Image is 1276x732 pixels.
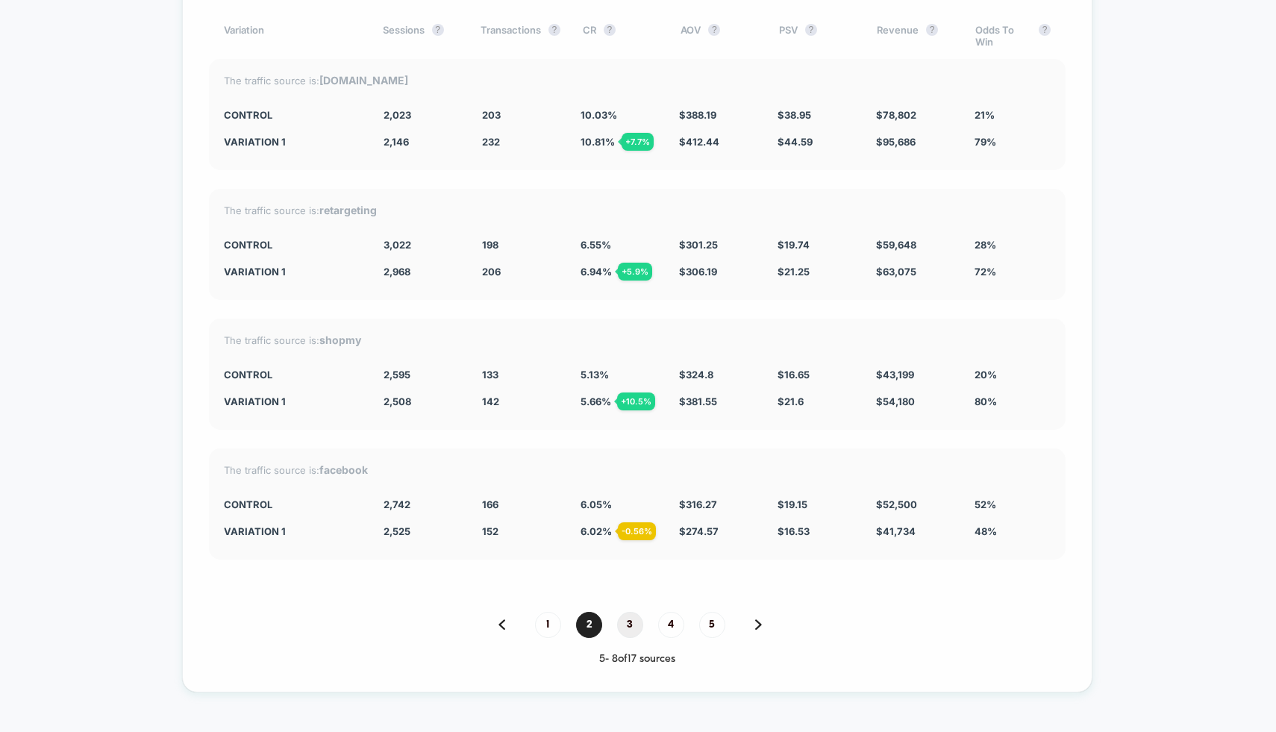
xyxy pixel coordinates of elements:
div: + 7.7 % [622,133,654,151]
div: AOV [681,24,756,48]
span: 4 [658,612,684,638]
div: 21% [975,109,1051,121]
span: $ 59,648 [876,239,916,251]
span: 2,742 [384,498,410,510]
div: 52% [975,498,1051,510]
span: 6.55 % [581,239,611,251]
span: $ 388.19 [679,109,716,121]
span: 6.05 % [581,498,612,510]
span: $ 412.44 [679,136,719,148]
div: Transactions [481,24,560,48]
span: 10.03 % [581,109,617,121]
div: Variation 1 [224,525,361,537]
span: 1 [535,612,561,638]
div: CR [583,24,658,48]
span: $ 38.95 [778,109,811,121]
div: Revenue [877,24,952,48]
span: 6.02 % [581,525,612,537]
span: 10.81 % [581,136,615,148]
div: Variation 1 [224,395,361,407]
span: 166 [482,498,498,510]
span: 203 [482,109,501,121]
div: 80% [975,395,1051,407]
div: CONTROL [224,239,361,251]
span: $ 21.6 [778,395,804,407]
strong: [DOMAIN_NAME] [319,74,408,87]
span: $ 41,734 [876,525,916,537]
span: 5.66 % [581,395,611,407]
div: Variation 1 [224,136,361,148]
button: ? [926,24,938,36]
span: 5 [699,612,725,638]
span: 2,023 [384,109,411,121]
span: $ 78,802 [876,109,916,121]
div: 5 - 8 of 17 sources [209,653,1066,666]
span: $ 19.15 [778,498,807,510]
div: 20% [975,369,1051,381]
div: 48% [975,525,1051,537]
span: $ 274.57 [679,525,719,537]
span: 2,595 [384,369,410,381]
div: 72% [975,266,1051,278]
span: $ 43,199 [876,369,914,381]
div: The traffic source is: [224,334,1051,346]
span: 2,508 [384,395,411,407]
div: PSV [779,24,854,48]
strong: shopmy [319,334,361,346]
span: $ 63,075 [876,266,916,278]
span: $ 95,686 [876,136,916,148]
div: CONTROL [224,109,361,121]
span: $ 52,500 [876,498,917,510]
span: $ 306.19 [679,266,717,278]
span: $ 21.25 [778,266,810,278]
span: 6.94 % [581,266,612,278]
span: 2,146 [384,136,409,148]
span: $ 16.65 [778,369,810,381]
div: Sessions [383,24,458,48]
span: 206 [482,266,501,278]
button: ? [548,24,560,36]
button: ? [432,24,444,36]
div: CONTROL [224,498,361,510]
button: ? [1039,24,1051,36]
span: $ 54,180 [876,395,915,407]
span: $ 16.53 [778,525,810,537]
div: Odds To Win [975,24,1051,48]
div: CONTROL [224,369,361,381]
div: The traffic source is: [224,74,1051,87]
button: ? [708,24,720,36]
span: $ 381.55 [679,395,717,407]
div: - 0.56 % [618,522,656,540]
div: The traffic source is: [224,204,1051,216]
span: 5.13 % [581,369,609,381]
span: 133 [482,369,498,381]
strong: retargeting [319,204,377,216]
span: $ 316.27 [679,498,717,510]
span: 3 [617,612,643,638]
div: + 5.9 % [618,263,652,281]
span: 232 [482,136,500,148]
img: pagination forward [755,619,762,630]
span: 2,525 [384,525,410,537]
div: The traffic source is: [224,463,1051,476]
span: 2 [576,612,602,638]
span: $ 19.74 [778,239,810,251]
button: ? [604,24,616,36]
strong: facebook [319,463,368,476]
button: ? [805,24,817,36]
div: Variation [224,24,360,48]
span: 152 [482,525,498,537]
span: $ 44.59 [778,136,813,148]
span: 3,022 [384,239,411,251]
span: $ 301.25 [679,239,718,251]
div: Variation 1 [224,266,361,278]
div: 28% [975,239,1051,251]
div: 79% [975,136,1051,148]
div: + 10.5 % [617,392,655,410]
span: 2,968 [384,266,410,278]
img: pagination back [498,619,505,630]
span: 142 [482,395,499,407]
span: 198 [482,239,498,251]
span: $ 324.8 [679,369,713,381]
